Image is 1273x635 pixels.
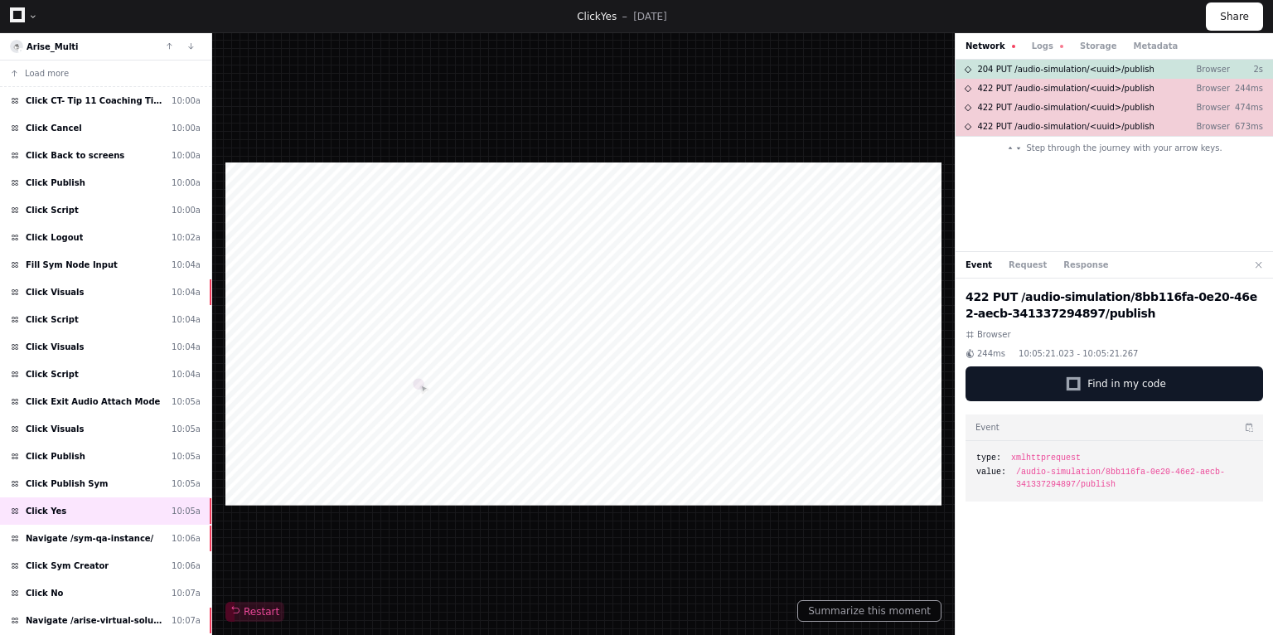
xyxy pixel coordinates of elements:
span: value: [976,466,1006,478]
span: Navigate /sym-qa-instance/ [26,532,153,545]
button: Network [966,40,1015,52]
span: Click Sym Creator [26,560,109,572]
span: Click Exit Audio Attach Mode [26,395,160,408]
button: Logs [1032,40,1063,52]
span: Click Visuals [26,286,84,298]
p: Browser [1183,82,1230,95]
p: [DATE] [633,10,667,23]
p: 673ms [1230,120,1263,133]
img: 7.svg [12,41,22,52]
a: Arise_Multi [27,42,79,51]
span: Click Cancel [26,122,82,134]
span: 204 PUT /audio-simulation/<uuid>/publish [977,63,1154,75]
span: Browser [977,328,1011,341]
span: 422 PUT /audio-simulation/<uuid>/publish [977,120,1154,133]
div: 10:05a [172,477,201,490]
span: Click Publish [26,177,85,189]
div: 10:06a [172,532,201,545]
span: Click Publish Sym [26,477,108,490]
span: Click Visuals [26,423,84,435]
div: 10:04a [172,368,201,381]
span: Click Script [26,204,79,216]
div: 10:04a [172,341,201,353]
div: 10:00a [172,204,201,216]
span: 422 PUT /audio-simulation/<uuid>/publish [977,82,1154,95]
span: xmlhttprequest [1011,452,1081,464]
span: /audio-simulation/8bb116fa-0e20-46e2-aecb-341337294897/publish [1016,466,1252,491]
h3: Event [975,421,1000,434]
span: 422 PUT /audio-simulation/<uuid>/publish [977,101,1154,114]
div: 10:05a [172,395,201,408]
div: 10:05a [172,505,201,517]
span: Click CT- Tip 11 Coaching Tip Hotspot [26,95,165,107]
span: Step through the journey with your arrow keys. [1026,142,1222,154]
button: Storage [1080,40,1116,52]
span: Click Yes [26,505,66,517]
span: type: [976,452,1001,464]
span: Click Back to screens [26,149,124,162]
div: 10:05a [172,450,201,463]
button: Event [966,259,992,271]
span: Load more [25,67,69,80]
p: 2s [1230,63,1263,75]
div: 10:04a [172,286,201,298]
span: Click Visuals [26,341,84,353]
div: 10:07a [172,587,201,599]
button: Restart [225,602,284,622]
p: 474ms [1230,101,1263,114]
div: 10:00a [172,122,201,134]
div: 10:00a [172,177,201,189]
span: Find in my code [1087,377,1166,390]
div: 10:05a [172,423,201,435]
p: 244ms [1230,82,1263,95]
span: Click Script [26,313,79,326]
span: Navigate /arise-virtual-solutions/audio-simulation/*/create-sym [26,614,165,627]
p: Browser [1183,101,1230,114]
div: 10:00a [172,149,201,162]
span: Click Publish [26,450,85,463]
span: Click No [26,587,64,599]
button: Request [1009,259,1047,271]
p: Browser [1183,63,1230,75]
p: Browser [1183,120,1230,133]
span: 244ms [977,347,1005,360]
span: Yes [601,11,617,22]
h2: 422 PUT /audio-simulation/8bb116fa-0e20-46e2-aecb-341337294897/publish [966,288,1263,322]
span: Click Script [26,368,79,381]
button: Summarize this moment [797,600,941,622]
div: 10:06a [172,560,201,572]
button: Share [1206,2,1263,31]
span: Fill Sym Node Input [26,259,118,271]
span: Click [577,11,601,22]
div: 10:00a [172,95,201,107]
span: Restart [230,605,279,618]
div: 10:07a [172,614,201,627]
span: Click Logout [26,231,83,244]
div: 10:02a [172,231,201,244]
button: Response [1063,259,1108,271]
div: 10:04a [172,313,201,326]
span: 10:05:21.023 - 10:05:21.267 [1019,347,1138,360]
button: Metadata [1133,40,1178,52]
button: Find in my code [966,366,1263,401]
div: 10:04a [172,259,201,271]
